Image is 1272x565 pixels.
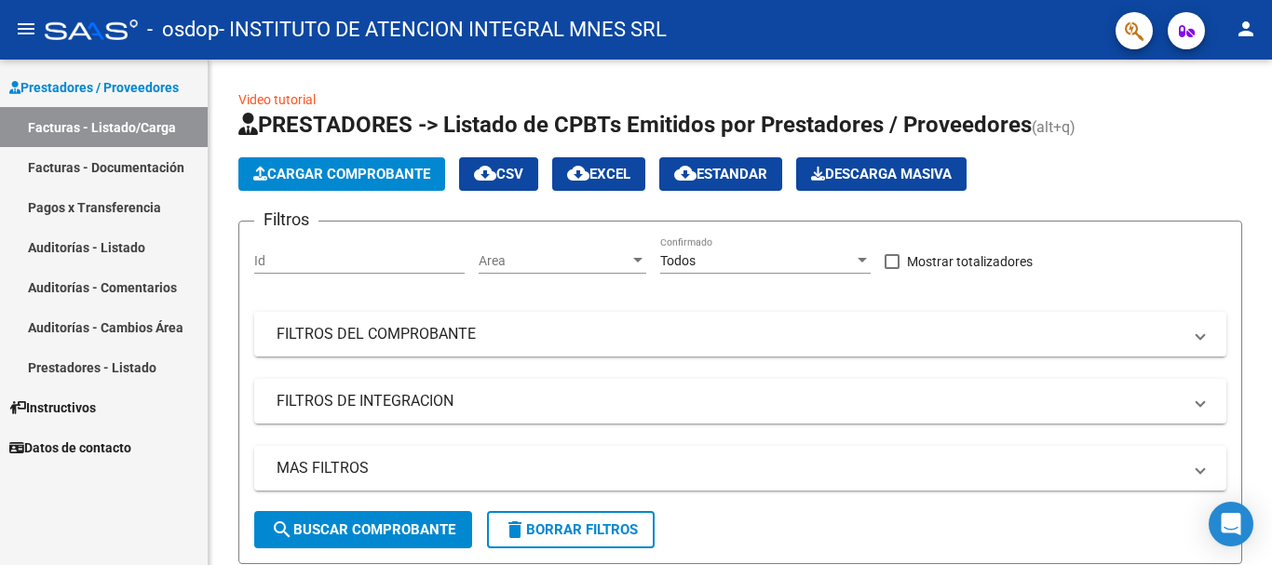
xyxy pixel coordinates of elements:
mat-panel-title: FILTROS DEL COMPROBANTE [277,324,1182,344]
span: Cargar Comprobante [253,166,430,182]
mat-icon: cloud_download [567,162,589,184]
div: Open Intercom Messenger [1209,502,1253,546]
mat-icon: cloud_download [674,162,697,184]
span: - INSTITUTO DE ATENCION INTEGRAL MNES SRL [219,9,667,50]
mat-icon: delete [504,518,526,541]
h3: Filtros [254,207,318,233]
mat-icon: search [271,518,293,541]
button: CSV [459,157,538,191]
button: EXCEL [552,157,645,191]
button: Descarga Masiva [796,157,967,191]
span: Estandar [674,166,767,182]
button: Borrar Filtros [487,511,655,548]
mat-icon: person [1235,18,1257,40]
span: Mostrar totalizadores [907,250,1033,273]
app-download-masive: Descarga masiva de comprobantes (adjuntos) [796,157,967,191]
a: Video tutorial [238,92,316,107]
span: Descarga Masiva [811,166,952,182]
span: Datos de contacto [9,437,131,458]
mat-expansion-panel-header: MAS FILTROS [254,446,1226,491]
button: Buscar Comprobante [254,511,472,548]
span: PRESTADORES -> Listado de CPBTs Emitidos por Prestadores / Proveedores [238,112,1032,138]
mat-expansion-panel-header: FILTROS DE INTEGRACION [254,379,1226,424]
span: - osdop [147,9,219,50]
button: Cargar Comprobante [238,157,445,191]
span: EXCEL [567,166,630,182]
span: Todos [660,253,696,268]
button: Estandar [659,157,782,191]
span: CSV [474,166,523,182]
mat-icon: cloud_download [474,162,496,184]
span: Area [479,253,629,269]
span: Borrar Filtros [504,521,638,538]
span: (alt+q) [1032,118,1076,136]
mat-expansion-panel-header: FILTROS DEL COMPROBANTE [254,312,1226,356]
span: Instructivos [9,397,96,418]
mat-icon: menu [15,18,37,40]
span: Prestadores / Proveedores [9,77,179,98]
mat-panel-title: MAS FILTROS [277,458,1182,478]
span: Buscar Comprobante [271,521,455,538]
mat-panel-title: FILTROS DE INTEGRACION [277,391,1182,411]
